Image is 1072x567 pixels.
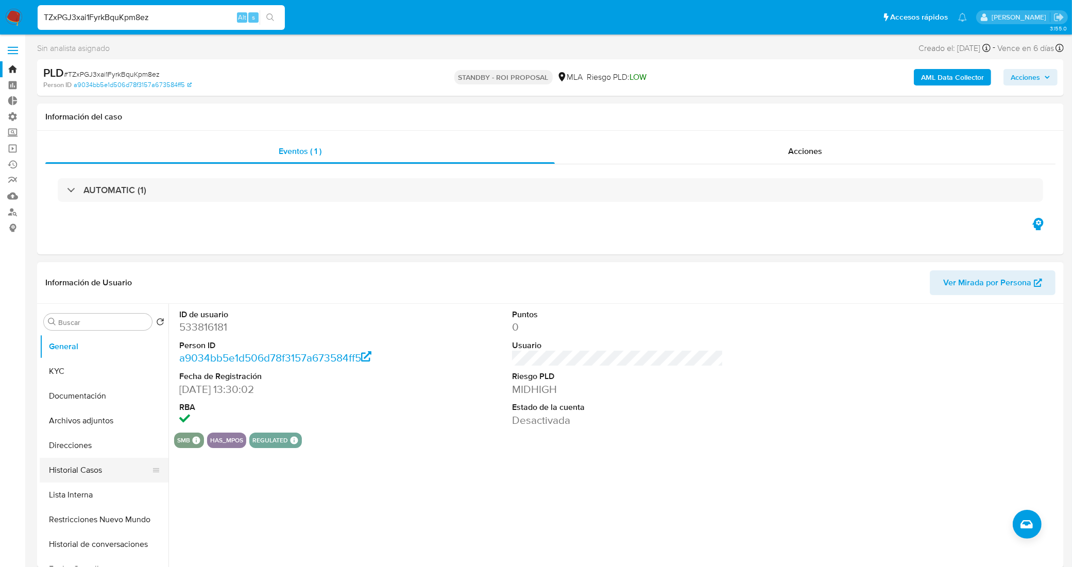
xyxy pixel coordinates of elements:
[48,318,56,326] button: Buscar
[58,178,1043,202] div: AUTOMATIC (1)
[914,69,991,85] button: AML Data Collector
[40,408,168,433] button: Archivos adjuntos
[512,413,724,427] dd: Desactivada
[40,384,168,408] button: Documentación
[943,270,1031,295] span: Ver Mirada por Persona
[40,359,168,384] button: KYC
[177,438,190,442] button: smb
[512,320,724,334] dd: 0
[993,41,995,55] span: -
[512,382,724,397] dd: MIDHIGH
[1011,69,1040,85] span: Acciones
[1003,69,1058,85] button: Acciones
[40,483,168,507] button: Lista Interna
[210,438,243,442] button: has_mpos
[179,371,391,382] dt: Fecha de Registración
[40,507,168,532] button: Restricciones Nuevo Mundo
[179,340,391,351] dt: Person ID
[930,270,1056,295] button: Ver Mirada por Persona
[45,112,1056,122] h1: Información del caso
[179,309,391,320] dt: ID de usuario
[43,80,72,90] b: Person ID
[45,278,132,288] h1: Información de Usuario
[630,71,647,83] span: LOW
[40,458,160,483] button: Historial Casos
[179,402,391,413] dt: RBA
[179,350,372,365] a: a9034bb5e1d506d78f3157a673584ff5
[156,318,164,329] button: Volver al orden por defecto
[260,10,281,25] button: search-icon
[921,69,984,85] b: AML Data Collector
[58,318,148,327] input: Buscar
[83,184,146,196] h3: AUTOMATIC (1)
[64,69,160,79] span: # TZxPGJ3xai1FyrkBquKpm8ez
[279,145,321,157] span: Eventos ( 1 )
[179,382,391,397] dd: [DATE] 13:30:02
[512,309,724,320] dt: Puntos
[179,320,391,334] dd: 533816181
[512,340,724,351] dt: Usuario
[43,64,64,81] b: PLD
[74,80,192,90] a: a9034bb5e1d506d78f3157a673584ff5
[788,145,822,157] span: Acciones
[40,433,168,458] button: Direcciones
[958,13,967,22] a: Notificaciones
[1053,12,1064,23] a: Salir
[890,12,948,23] span: Accesos rápidos
[252,438,288,442] button: regulated
[40,532,168,557] button: Historial de conversaciones
[512,371,724,382] dt: Riesgo PLD
[37,43,110,54] span: Sin analista asignado
[38,11,285,24] input: Buscar usuario o caso...
[252,12,255,22] span: s
[40,334,168,359] button: General
[557,72,583,83] div: MLA
[918,41,991,55] div: Creado el: [DATE]
[238,12,246,22] span: Alt
[587,72,647,83] span: Riesgo PLD:
[992,12,1050,22] p: leandro.caroprese@mercadolibre.com
[454,70,553,84] p: STANDBY - ROI PROPOSAL
[512,402,724,413] dt: Estado de la cuenta
[997,43,1054,54] span: Vence en 6 días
